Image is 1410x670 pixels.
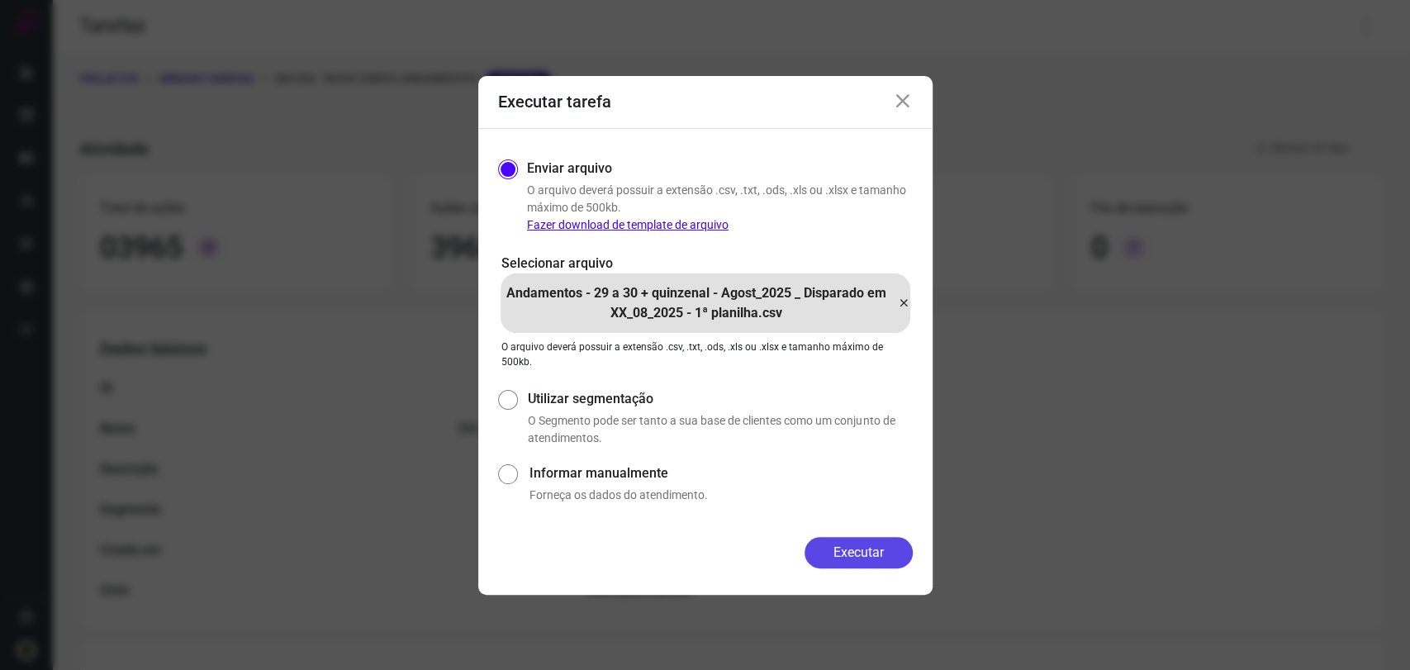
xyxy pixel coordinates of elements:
p: Andamentos - 29 a 30 + quinzenal - Agost_2025 _ Disparado em XX_08_2025 - 1ª planilha.csv [501,283,893,323]
h3: Executar tarefa [498,92,611,112]
label: Enviar arquivo [527,159,612,178]
label: Informar manualmente [529,463,912,483]
p: O arquivo deverá possuir a extensão .csv, .txt, .ods, .xls ou .xlsx e tamanho máximo de 500kb. [501,340,909,369]
p: O arquivo deverá possuir a extensão .csv, .txt, .ods, .xls ou .xlsx e tamanho máximo de 500kb. [527,182,913,234]
button: Executar [805,537,913,568]
label: Utilizar segmentação [528,389,912,409]
a: Fazer download de template de arquivo [527,218,729,231]
p: O Segmento pode ser tanto a sua base de clientes como um conjunto de atendimentos. [528,412,912,447]
p: Forneça os dados do atendimento. [529,487,912,504]
p: Selecionar arquivo [501,254,909,273]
